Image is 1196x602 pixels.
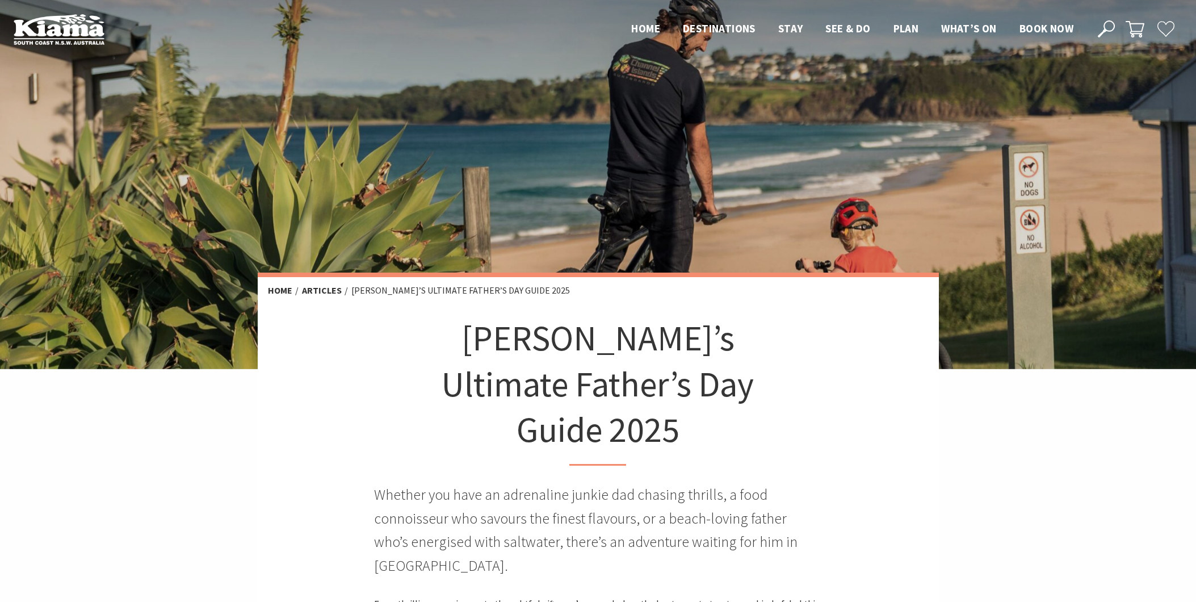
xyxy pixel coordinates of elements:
a: Articles [302,285,342,296]
span: Plan [893,22,919,35]
span: Home [631,22,660,35]
span: See & Do [825,22,870,35]
p: Whether you have an adrenaline junkie dad chasing thrills, a food connoisseur who savours the fin... [374,483,822,577]
li: [PERSON_NAME]’s Ultimate Father’s Day Guide 2025 [351,283,570,298]
nav: Main Menu [620,20,1085,39]
span: Book now [1019,22,1073,35]
span: Destinations [683,22,756,35]
h1: [PERSON_NAME]’s Ultimate Father’s Day Guide 2025 [430,315,766,466]
span: Stay [778,22,803,35]
img: Kiama Logo [14,14,104,45]
span: What’s On [941,22,997,35]
a: Home [268,285,292,296]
